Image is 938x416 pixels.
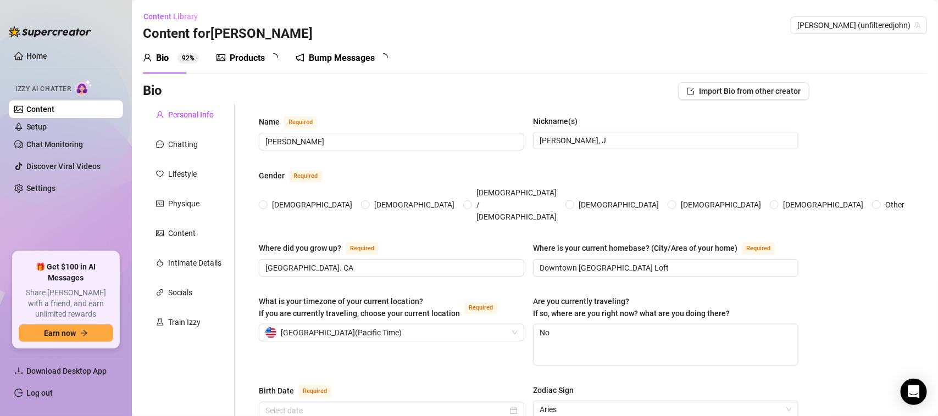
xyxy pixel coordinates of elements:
[797,17,920,33] span: John (unfilteredjohn)
[156,52,169,65] div: Bio
[914,22,921,29] span: team
[309,52,375,65] div: Bump Messages
[75,80,92,95] img: AI Chatter
[699,87,801,95] span: Import Bio from other creator
[533,115,578,127] div: Nickname(s)
[676,199,765,211] span: [DEMOGRAPHIC_DATA]
[678,82,809,100] button: Import Bio from other creator
[265,136,515,148] input: Name
[156,289,164,296] span: link
[80,329,88,337] span: arrow-right
[9,26,91,37] img: logo-BBDzfeDw.svg
[259,170,285,182] div: Gender
[26,389,53,397] a: Log out
[687,87,695,95] span: import
[177,53,199,64] sup: 92%
[26,367,107,375] span: Download Desktop App
[156,111,164,119] span: user
[19,288,113,320] span: Share [PERSON_NAME] with a friend, and earn unlimited rewards
[533,241,787,255] label: Where is your current homebase? (City/Area of your home)
[259,385,294,397] div: Birth Date
[540,262,790,274] input: Where is your current homebase? (City/Area of your home)
[26,122,47,131] a: Setup
[901,379,927,405] div: Open Intercom Messenger
[379,52,389,63] span: loading
[534,324,798,365] textarea: No
[168,257,221,269] div: Intimate Details
[472,187,561,223] span: [DEMOGRAPHIC_DATA] / [DEMOGRAPHIC_DATA]
[533,115,585,127] label: Nickname(s)
[156,318,164,326] span: experiment
[168,109,214,121] div: Personal Info
[533,297,730,318] span: Are you currently traveling? If so, where are you right now? what are you doing there?
[259,297,460,318] span: What is your timezone of your current location? If you are currently traveling, choose your curre...
[156,259,164,267] span: fire
[14,367,23,375] span: download
[742,243,775,255] span: Required
[168,198,199,210] div: Physique
[540,134,790,147] input: Nickname(s)
[464,302,497,314] span: Required
[156,200,164,207] span: idcard
[259,241,391,255] label: Where did you grow up?
[156,170,164,178] span: heart
[265,327,276,338] img: us
[168,138,198,150] div: Chatting
[284,116,317,128] span: Required
[168,286,192,299] div: Socials
[533,242,737,254] div: Where is your current homebase? (City/Area of your home)
[143,25,313,43] h3: Content for [PERSON_NAME]
[156,229,164,237] span: picture
[533,384,574,396] div: Zodiac Sign
[269,52,279,63] span: loading
[26,52,47,60] a: Home
[19,262,113,283] span: 🎁 Get $100 in AI Messages
[168,316,201,328] div: Train Izzy
[156,140,164,148] span: message
[15,84,71,94] span: Izzy AI Chatter
[26,184,55,193] a: Settings
[259,384,343,397] label: Birth Date
[268,199,357,211] span: [DEMOGRAPHIC_DATA]
[574,199,663,211] span: [DEMOGRAPHIC_DATA]
[19,324,113,342] button: Earn nowarrow-right
[26,162,101,171] a: Discover Viral Videos
[259,116,280,128] div: Name
[259,169,334,182] label: Gender
[259,115,329,128] label: Name
[346,243,379,255] span: Required
[44,329,76,338] span: Earn now
[259,242,341,254] div: Where did you grow up?
[143,12,198,21] span: Content Library
[779,199,868,211] span: [DEMOGRAPHIC_DATA]
[265,262,515,274] input: Where did you grow up?
[298,385,331,397] span: Required
[281,324,402,341] span: [GEOGRAPHIC_DATA] ( Pacific Time )
[230,52,265,65] div: Products
[217,53,225,62] span: picture
[296,53,304,62] span: notification
[370,199,459,211] span: [DEMOGRAPHIC_DATA]
[143,82,162,100] h3: Bio
[143,53,152,62] span: user
[289,170,322,182] span: Required
[26,105,54,114] a: Content
[143,8,207,25] button: Content Library
[168,227,196,239] div: Content
[881,199,909,211] span: Other
[533,384,581,396] label: Zodiac Sign
[168,168,197,180] div: Lifestyle
[26,140,83,149] a: Chat Monitoring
